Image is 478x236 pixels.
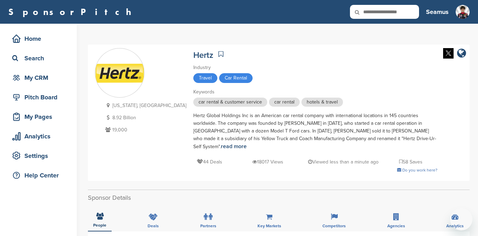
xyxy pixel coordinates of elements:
[308,158,379,166] p: Viewed less than a minute ago
[252,158,283,166] p: 18017 Views
[7,89,70,105] a: Pitch Board
[193,73,217,83] span: Travel
[10,169,70,182] div: Help Center
[269,98,300,107] span: car rental
[10,150,70,162] div: Settings
[10,111,70,123] div: My Pages
[443,48,454,59] img: Twitter white
[221,143,247,150] a: read more
[257,224,281,228] span: Key Markets
[104,125,186,134] p: 19,000
[397,168,438,173] a: Do you work here?
[7,31,70,47] a: Home
[10,71,70,84] div: My CRM
[301,98,343,107] span: hotels & travel
[193,112,438,151] div: Hertz Global Holdings Inc is an American car rental company with international locations in 145 c...
[197,158,222,166] p: 44 Deals
[399,158,423,166] p: 58 Saves
[10,91,70,104] div: Pitch Board
[7,70,70,86] a: My CRM
[193,98,267,107] span: car rental & customer service
[322,224,346,228] span: Competitors
[104,101,186,110] p: [US_STATE], [GEOGRAPHIC_DATA]
[193,88,438,96] div: Keywords
[148,224,159,228] span: Deals
[7,128,70,144] a: Analytics
[7,167,70,183] a: Help Center
[457,48,466,60] a: company link
[456,5,470,19] img: Seamus pic
[193,50,213,60] a: Hertz
[426,4,449,20] a: Seamus
[426,7,449,17] h3: Seamus
[7,148,70,164] a: Settings
[387,224,405,228] span: Agencies
[104,113,186,122] p: 8.92 Billion
[219,73,253,83] span: Car Rental
[8,7,136,16] a: SponsorPitch
[7,50,70,66] a: Search
[95,63,144,83] img: Sponsorpitch & Hertz
[402,168,438,173] span: Do you work here?
[193,64,438,71] div: Industry
[7,109,70,125] a: My Pages
[200,224,216,228] span: Partners
[446,224,464,228] span: Analytics
[93,223,106,227] span: People
[10,130,70,143] div: Analytics
[450,208,472,230] iframe: Button to launch messaging window
[88,193,470,203] h2: Sponsor Details
[10,52,70,64] div: Search
[10,32,70,45] div: Home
